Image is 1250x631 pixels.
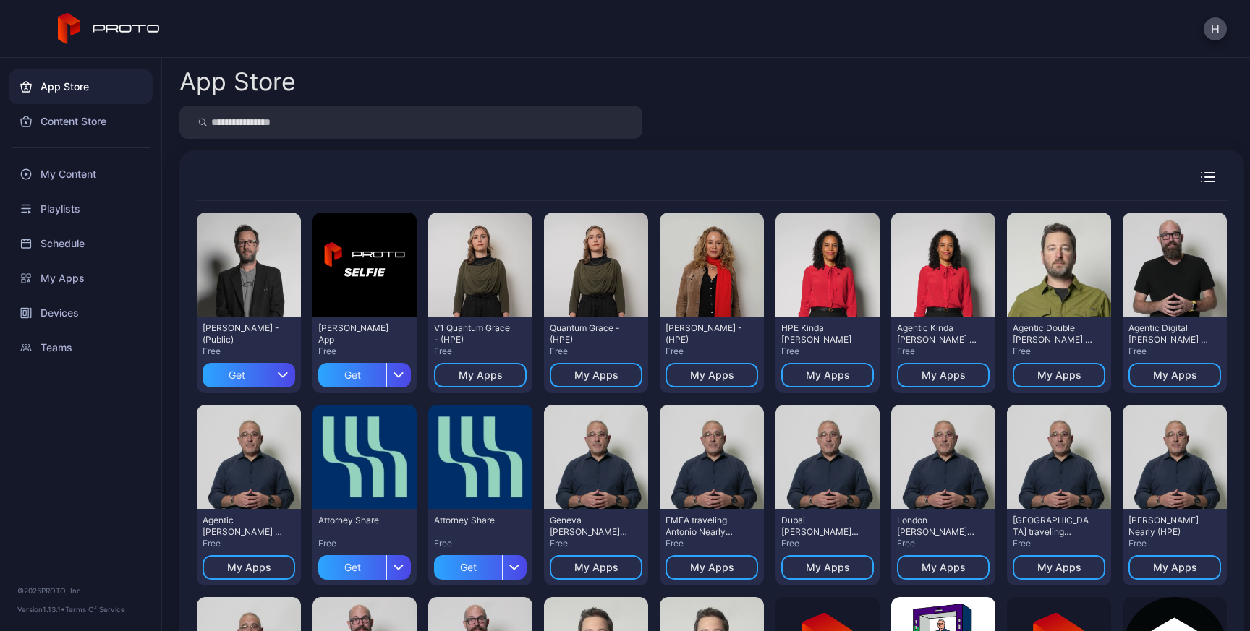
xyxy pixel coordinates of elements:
div: © 2025 PROTO, Inc. [17,585,144,596]
button: My Apps [1013,555,1105,580]
div: Attorney Share [434,515,514,526]
div: David Selfie App [318,322,398,345]
div: Free [434,345,527,357]
div: Free [550,538,642,549]
button: My Apps [897,363,990,387]
a: App Store [9,69,153,104]
div: My Apps [806,562,850,573]
div: App Store [179,69,296,94]
div: Get [203,363,271,387]
div: Free [781,345,874,357]
div: EMEA traveling Antonio Nearly (HPE) [666,515,745,538]
div: Get [318,555,386,580]
button: My Apps [1128,555,1221,580]
div: Free [203,345,295,357]
div: My Apps [1153,562,1197,573]
button: My Apps [1013,363,1105,387]
a: Terms Of Service [65,605,125,614]
div: Free [434,538,527,549]
button: My Apps [203,555,295,580]
button: My Apps [550,363,642,387]
button: My Apps [434,363,527,387]
span: Version 1.13.1 • [17,605,65,614]
div: V1 Quantum Grace - (HPE) [434,322,514,345]
div: Agentic Antonio Nearly - (HPE) [203,515,282,538]
button: Get [434,549,527,580]
div: Get [318,363,386,387]
button: My Apps [1128,363,1221,387]
button: My Apps [666,555,758,580]
div: Free [897,345,990,357]
div: My Apps [574,369,618,381]
div: Free [666,538,758,549]
div: My Apps [690,369,734,381]
button: My Apps [897,555,990,580]
a: Teams [9,330,153,365]
div: Free [1013,538,1105,549]
div: Free [781,538,874,549]
a: Playlists [9,192,153,226]
div: My Apps [1037,369,1081,381]
a: Content Store [9,104,153,139]
div: My Apps [574,562,618,573]
div: Free [203,538,295,549]
div: Get [434,555,502,580]
button: My Apps [781,363,874,387]
div: Agentic Double Dan - (HPE) [1013,322,1092,345]
div: My Apps [922,562,966,573]
button: My Apps [781,555,874,580]
div: My Apps [1153,369,1197,381]
div: My Apps [1037,562,1081,573]
button: My Apps [550,555,642,580]
div: London Antonio Nearly (HPE) [897,515,977,538]
div: Free [1128,345,1221,357]
div: Free [897,538,990,549]
div: Lisa Kristine - (HPE) [666,322,745,345]
div: Agentic Kinda Krista - (HPE) [897,322,977,345]
div: My Apps [690,562,734,573]
div: Quantum Grace - (HPE) [550,322,629,345]
button: Get [318,549,411,580]
div: North America traveling Antonio Nearly (HPE) [1013,515,1092,538]
div: My Apps [922,369,966,381]
a: My Content [9,157,153,192]
div: Free [1128,538,1221,549]
button: My Apps [666,363,758,387]
button: H [1204,17,1227,40]
button: Get [203,357,295,387]
a: Schedule [9,226,153,261]
a: My Apps [9,261,153,296]
div: HPE Kinda Krista [781,322,861,345]
div: David N Persona - (Public) [203,322,282,345]
div: Free [318,345,411,357]
div: My Apps [806,369,850,381]
div: My Apps [227,562,271,573]
div: My Apps [459,369,503,381]
button: Get [318,357,411,387]
a: Devices [9,296,153,330]
div: Free [666,345,758,357]
div: Free [550,345,642,357]
div: Attorney Share [318,515,398,526]
div: Agentic Digital Daniel - (HPE) [1128,322,1208,345]
div: Houston Antonio Nearly (HPE) [1128,515,1208,538]
div: Free [318,538,411,549]
div: Geneva Antonio Nearly (HPE) [550,515,629,538]
div: Free [1013,345,1105,357]
div: Dubai Antonio Nearly (HPE) [781,515,861,538]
